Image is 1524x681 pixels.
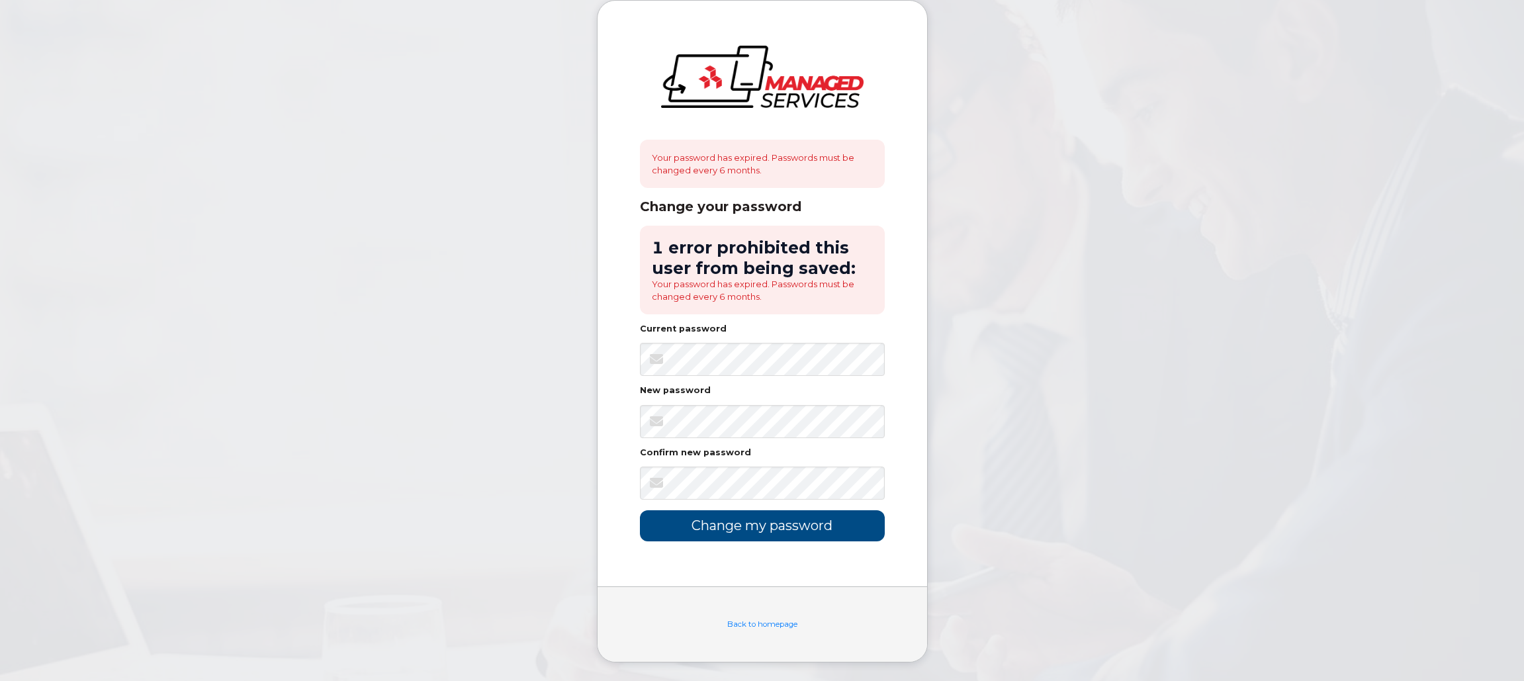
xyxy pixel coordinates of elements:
[640,140,885,188] div: Your password has expired. Passwords must be changed every 6 months.
[640,386,711,395] label: New password
[640,449,751,457] label: Confirm new password
[652,278,873,302] li: Your password has expired. Passwords must be changed every 6 months.
[652,238,873,278] h2: 1 error prohibited this user from being saved:
[640,199,885,215] div: Change your password
[640,510,885,541] input: Change my password
[661,46,864,108] img: logo-large.png
[727,619,797,629] a: Back to homepage
[640,325,727,334] label: Current password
